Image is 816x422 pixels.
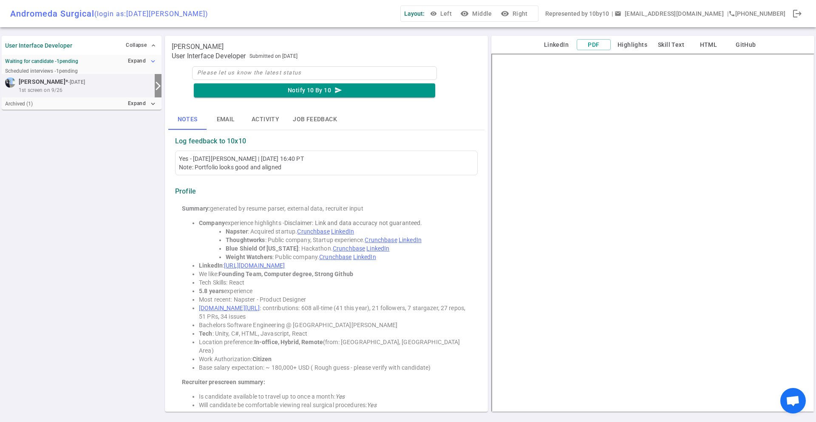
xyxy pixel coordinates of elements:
li: Work Authorization: [199,355,471,363]
small: Archived ( 1 ) [5,101,33,107]
strong: Profile [175,187,196,196]
button: Activity [245,109,286,130]
span: Submitted on [DATE] [249,52,297,60]
li: experience [199,287,471,295]
i: arrow_forward_ios [153,81,163,91]
div: Yes - [DATE][PERSON_NAME] | [DATE] 16:40 PT Note: Portfolio looks good and aligned [179,154,474,171]
a: LinkedIn [399,237,422,243]
i: send [334,86,342,94]
li: Base salary expectation: ~ 180,000+ USD ( Rough guess - please verify with candidate) [199,363,471,372]
li: : Unity, C#, HTML, Javascript, React [199,329,471,338]
small: Scheduled interviews - 1 pending [5,68,78,74]
a: LinkedIn [366,245,389,252]
i: expand_more [149,57,157,65]
strong: Founding Team, Computer degree, Strong Github [218,271,353,277]
li: Is candidate available to travel up to once a month: [199,392,471,401]
button: Open a message box [613,6,727,22]
li: Location preference: (from: [GEOGRAPHIC_DATA], [GEOGRAPHIC_DATA] Area) [199,338,471,355]
button: Notes [168,109,207,130]
span: logout [792,9,802,19]
div: Done [789,5,806,22]
div: Represented by 10by10 | | [PHONE_NUMBER] [545,6,785,22]
a: Crunchbase [297,228,329,235]
strong: Citizen [252,356,272,362]
span: email [615,10,621,17]
a: Crunchbase [319,254,351,260]
button: Expandexpand_more [126,97,158,110]
button: Skill Text [654,40,688,50]
button: Expandexpand_more [126,55,158,67]
strong: In-office, Hybrid, Remote [254,339,323,345]
strong: Blue Shield Of [US_STATE] [226,245,298,252]
strong: LinkedIn [199,262,223,269]
span: Layout: [404,10,425,17]
em: Yes [367,402,376,408]
strong: Recruiter prescreen summary: [182,379,265,385]
button: Notify 10 By 10send [194,83,435,97]
li: Bachelors Software Engineering @ [GEOGRAPHIC_DATA][PERSON_NAME] [199,321,471,329]
i: visibility [460,9,469,18]
i: visibility [501,9,509,18]
span: [PERSON_NAME] [172,43,224,51]
li: : Public company. [226,253,471,261]
button: GitHub [729,40,763,50]
span: [PERSON_NAME] [19,77,65,86]
li: Will candidate be comfortable viewing real surgical procedures: [199,401,471,409]
a: Crunchbase [333,245,365,252]
li: : [199,261,471,270]
button: LinkedIn [539,40,573,50]
button: Collapse [124,39,158,51]
div: basic tabs example [168,109,484,130]
li: We like: [199,270,471,278]
span: (login as: [DATE][PERSON_NAME] ) [94,10,208,18]
li: Most recent: Napster - Product Designer [199,295,471,304]
strong: Waiting for candidate - 1 pending [5,58,78,64]
a: LinkedIn [353,254,376,260]
strong: Log feedback to 10x10 [175,137,246,145]
em: Yes [335,393,345,400]
i: phone [728,10,735,17]
li: experience highlights - [199,219,471,227]
small: - [DATE] [68,78,85,86]
a: [DOMAIN_NAME][URL] [199,305,260,311]
span: User Interface Developer [172,52,246,60]
strong: Company [199,220,225,226]
strong: Weight Watchers [226,254,272,260]
a: Crunchbase [365,237,397,243]
strong: Tech [199,330,212,337]
div: generated by resume parser, external data, recruiter input [182,204,471,213]
button: HTML [691,40,725,50]
span: expand_less [150,42,157,49]
div: Open chat [780,388,806,413]
li: : Hackathon. [226,244,471,253]
span: visibility [430,10,437,17]
a: LinkedIn [331,228,354,235]
li: : contributions: 608 all-time (41 this year), 21 followers, 7 stargazer, 27 repos, 51 PRs, 34 issues [199,304,471,321]
strong: Summary: [182,205,210,212]
iframe: candidate_document_preview__iframe [491,54,814,412]
div: Andromeda Surgical [10,9,208,19]
span: Disclaimer: Link and data accuracy not guaranteed. [284,220,422,226]
img: c71242d41979be291fd4fc4e6bf8b5af [5,77,15,88]
li: : Public company, Startup experience. [226,236,471,244]
button: visibilityRight [499,6,531,22]
button: Job feedback [286,109,344,130]
strong: Napster [226,228,248,235]
button: Left [428,6,455,22]
strong: Thoughtworks [226,237,265,243]
i: expand_more [149,100,157,108]
button: Email [207,109,245,130]
button: Highlights [614,40,651,50]
button: PDF [577,39,611,51]
a: [URL][DOMAIN_NAME] [224,262,285,269]
button: visibilityMiddle [459,6,495,22]
strong: 5.8 years [199,288,224,294]
li: : Acquired startup. [226,227,471,236]
strong: User Interface Developer [5,42,72,49]
li: Tech Skills: React [199,278,471,287]
span: 1st screen on 9/26 [19,86,62,94]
